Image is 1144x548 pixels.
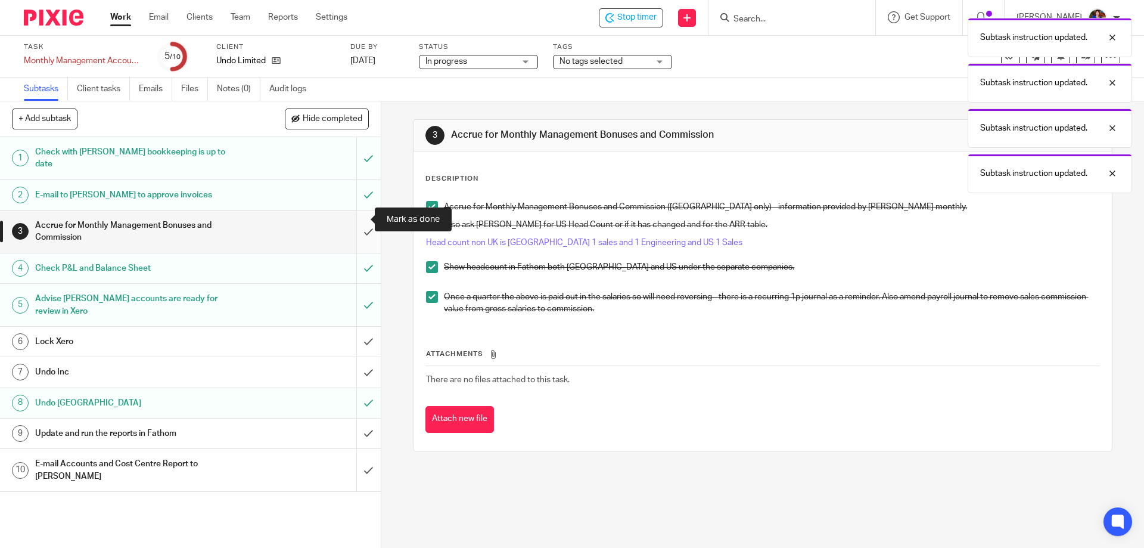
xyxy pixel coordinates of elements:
span: Hide completed [303,114,362,124]
div: 5 [164,49,181,63]
p: Once a quarter the above is paid out in the salaries so will need reversing - there is a recurrin... [444,291,1099,315]
p: Subtask instruction updated. [980,32,1087,44]
button: + Add subtask [12,109,77,129]
a: Clients [186,11,213,23]
div: 9 [12,425,29,442]
label: Task [24,42,143,52]
img: Nicole.jpeg [1088,8,1107,27]
p: Description [425,174,478,184]
span: In progress [425,57,467,66]
a: Files [181,78,208,101]
a: Audit logs [269,78,315,101]
h1: Accrue for Monthly Management Bonuses and Commission [35,216,241,247]
h1: E-mail Accounts and Cost Centre Report to [PERSON_NAME] [35,455,241,485]
p: Accrue for Monthly Management Bonuses and Commission ([GEOGRAPHIC_DATA] only) - information provi... [444,201,1099,213]
h1: Advise [PERSON_NAME] accounts are ready for review in Xero [35,290,241,320]
a: Settings [316,11,347,23]
p: Undo Limited [216,55,266,67]
label: Due by [350,42,404,52]
h1: Undo Inc [35,363,241,381]
p: Also ask [PERSON_NAME] for US Head Count or if it has changed and for the ARR table. [444,219,1099,231]
a: Emails [139,78,172,101]
h1: Update and run the reports in Fathom [35,425,241,442]
a: Team [231,11,250,23]
div: Undo Limited - Monthly Management Accounts - Undo [599,8,663,27]
p: Subtask instruction updated. [980,122,1087,134]
span: Head count non UK is [GEOGRAPHIC_DATA] 1 sales and 1 Engineering and US 1 Sales [426,239,742,247]
h1: Undo [GEOGRAPHIC_DATA] [35,394,241,412]
div: 3 [12,223,29,240]
a: Reports [268,11,298,23]
div: 2 [12,187,29,203]
div: Monthly Management Accounts - Undo [24,55,143,67]
button: Hide completed [285,109,369,129]
div: 10 [12,462,29,479]
p: Show headcount in Fathom both [GEOGRAPHIC_DATA] and US under the separate companies. [444,261,1099,273]
h1: E-mail to [PERSON_NAME] to approve invoices [35,186,241,204]
div: 7 [12,364,29,380]
span: [DATE] [350,57,375,65]
span: No tags selected [559,57,623,66]
span: There are no files attached to this task. [426,376,570,384]
a: Client tasks [77,78,130,101]
a: Subtasks [24,78,68,101]
p: Subtask instruction updated. [980,168,1087,179]
div: 8 [12,395,29,411]
label: Tags [553,42,672,52]
button: Attach new file [425,406,494,433]
div: 3 [425,126,444,145]
span: Attachments [426,351,483,357]
p: Subtask instruction updated. [980,77,1087,89]
label: Status [419,42,538,52]
div: 1 [12,150,29,166]
h1: Accrue for Monthly Management Bonuses and Commission [451,129,788,141]
div: 6 [12,333,29,350]
div: 5 [12,297,29,314]
img: Pixie [24,10,83,26]
a: Work [110,11,131,23]
div: 4 [12,260,29,277]
h1: Check with [PERSON_NAME] bookkeeping is up to date [35,143,241,174]
h1: Lock Xero [35,333,241,351]
small: /10 [170,54,181,60]
h1: Check P&L and Balance Sheet [35,259,241,277]
label: Client [216,42,335,52]
a: Notes (0) [217,78,260,101]
a: Email [149,11,169,23]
